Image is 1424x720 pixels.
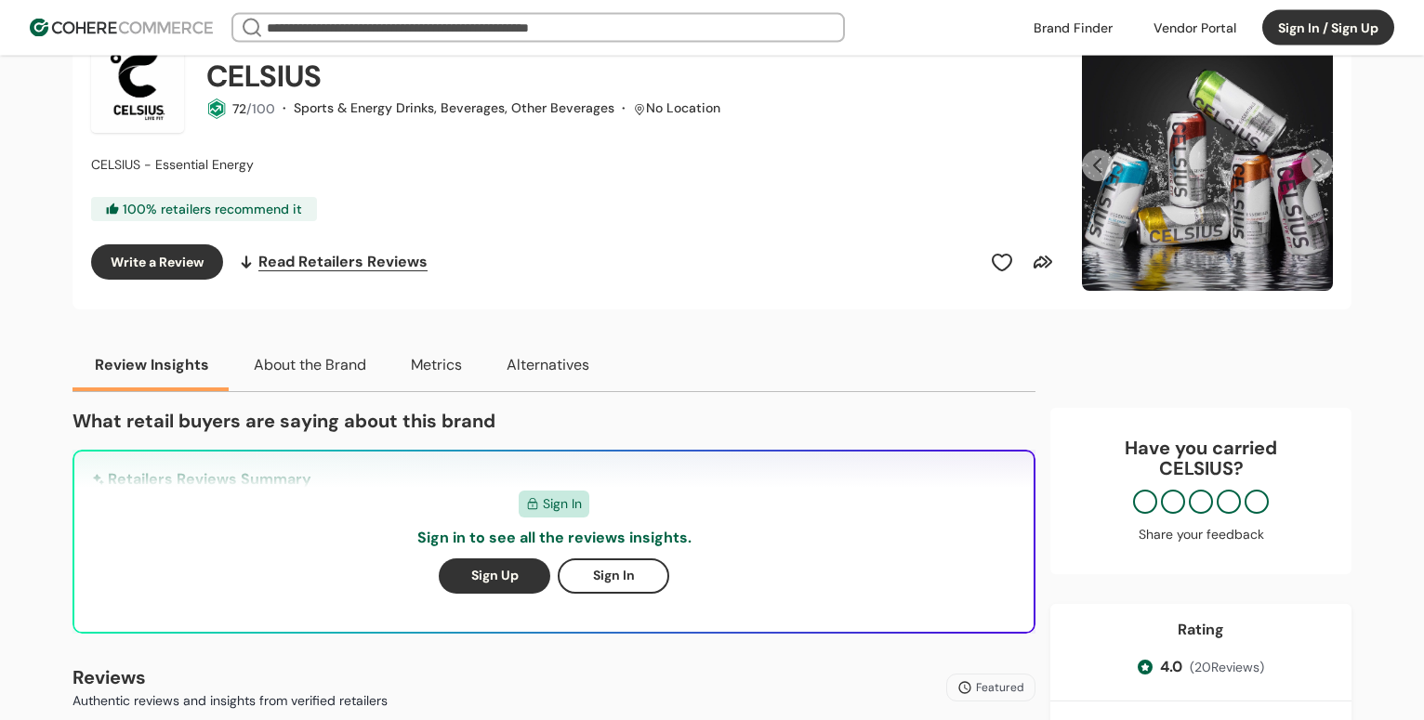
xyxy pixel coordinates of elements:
button: Sign In / Sign Up [1262,10,1394,46]
p: Sign in to see all the reviews insights. [417,527,692,549]
img: Slide 0 [1082,40,1333,291]
p: CELSIUS ? [1069,458,1333,478]
img: Brand Photo [91,40,184,133]
div: Share your feedback [1069,525,1333,544]
div: 100 % retailers recommend it [91,197,317,221]
span: CELSIUS - Essential Energy [91,156,254,173]
div: Carousel [1082,40,1333,291]
div: Have you carried [1069,438,1333,478]
button: Sign Up [439,558,550,594]
span: ( 20 Reviews) [1190,658,1264,677]
button: Alternatives [484,339,612,391]
h2: CELSIUS [206,54,322,98]
button: Write a Review [91,244,223,280]
span: Sign In [543,494,582,514]
span: 72 [232,100,246,117]
button: Previous Slide [1082,150,1114,181]
span: 4.0 [1160,656,1182,678]
button: Review Insights [73,339,231,391]
span: · [622,99,626,116]
span: Sports & Energy Drinks, Beverages, Other Beverages [294,99,614,116]
span: Read Retailers Reviews [258,251,428,273]
p: What retail buyers are saying about this brand [73,407,1035,435]
span: /100 [246,100,275,117]
p: Authentic reviews and insights from verified retailers [73,691,388,711]
a: Read Retailers Reviews [238,244,428,280]
button: Metrics [389,339,484,391]
span: · [283,99,286,116]
div: No Location [646,98,720,118]
button: Next Slide [1301,150,1333,181]
span: Featured [976,679,1024,696]
b: Reviews [73,665,146,689]
img: Cohere Logo [30,19,213,37]
button: About the Brand [231,339,389,391]
button: Sign In [558,558,669,594]
div: Slide 1 [1082,40,1333,291]
div: Rating [1178,619,1224,641]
